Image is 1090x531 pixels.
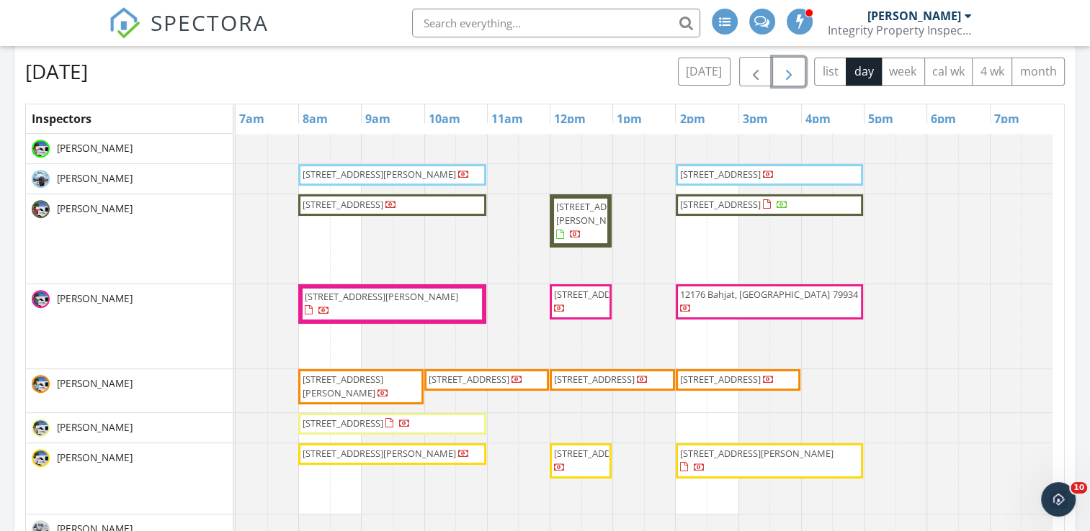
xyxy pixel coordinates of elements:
[425,107,464,130] a: 10am
[488,107,527,130] a: 11am
[32,375,50,393] img: dsc_0562.jpg
[739,57,773,86] button: Previous day
[739,107,772,130] a: 3pm
[54,141,135,155] span: [PERSON_NAME]
[865,107,897,130] a: 5pm
[828,23,972,37] div: Integrity Property Inspections
[680,288,857,301] span: 12176 Bahjat, [GEOGRAPHIC_DATA] 79934
[54,291,135,306] span: [PERSON_NAME]
[846,58,882,86] button: day
[554,288,635,301] span: [STREET_ADDRESS]
[32,140,50,158] img: dsc_0549.jpg
[613,107,645,130] a: 1pm
[151,7,269,37] span: SPECTORA
[554,447,635,460] span: [STREET_ADDRESS]
[32,200,50,218] img: dsc_0558.jpg
[556,200,637,227] span: [STREET_ADDRESS][PERSON_NAME]
[54,171,135,186] span: [PERSON_NAME]
[867,9,961,23] div: [PERSON_NAME]
[25,57,88,86] h2: [DATE]
[303,447,456,460] span: [STREET_ADDRESS][PERSON_NAME]
[299,107,331,130] a: 8am
[814,58,846,86] button: list
[362,107,394,130] a: 9am
[680,447,834,460] span: [STREET_ADDRESS][PERSON_NAME]
[802,107,834,130] a: 4pm
[972,58,1012,86] button: 4 wk
[680,198,761,211] span: [STREET_ADDRESS]
[680,168,761,181] span: [STREET_ADDRESS]
[303,373,383,399] span: [STREET_ADDRESS][PERSON_NAME]
[32,419,50,437] img: dsc_0559.jpg
[678,58,731,86] button: [DATE]
[32,290,50,308] img: dsc_0555.jpg
[1041,482,1076,517] iframe: Intercom live chat
[303,198,383,211] span: [STREET_ADDRESS]
[54,201,135,216] span: [PERSON_NAME]
[303,417,383,430] span: [STREET_ADDRESS]
[236,107,268,130] a: 7am
[32,111,91,127] span: Inspectors
[927,107,960,130] a: 6pm
[680,373,761,386] span: [STREET_ADDRESS]
[429,373,509,386] span: [STREET_ADDRESS]
[305,290,458,303] span: [STREET_ADDRESS][PERSON_NAME]
[1011,58,1065,86] button: month
[554,373,635,386] span: [STREET_ADDRESS]
[412,9,700,37] input: Search everything...
[54,450,135,465] span: [PERSON_NAME]
[54,420,135,435] span: [PERSON_NAME]
[991,107,1023,130] a: 7pm
[881,58,925,86] button: week
[1071,482,1087,494] span: 10
[32,449,50,467] img: dsc_0556.jpg
[550,107,589,130] a: 12pm
[109,7,140,39] img: The Best Home Inspection Software - Spectora
[32,170,50,188] img: ae85b62e3b0b48b18ab3712479a278d8.jpeg
[109,19,269,50] a: SPECTORA
[54,376,135,391] span: [PERSON_NAME]
[303,168,456,181] span: [STREET_ADDRESS][PERSON_NAME]
[676,107,708,130] a: 2pm
[924,58,973,86] button: cal wk
[772,57,806,86] button: Next day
